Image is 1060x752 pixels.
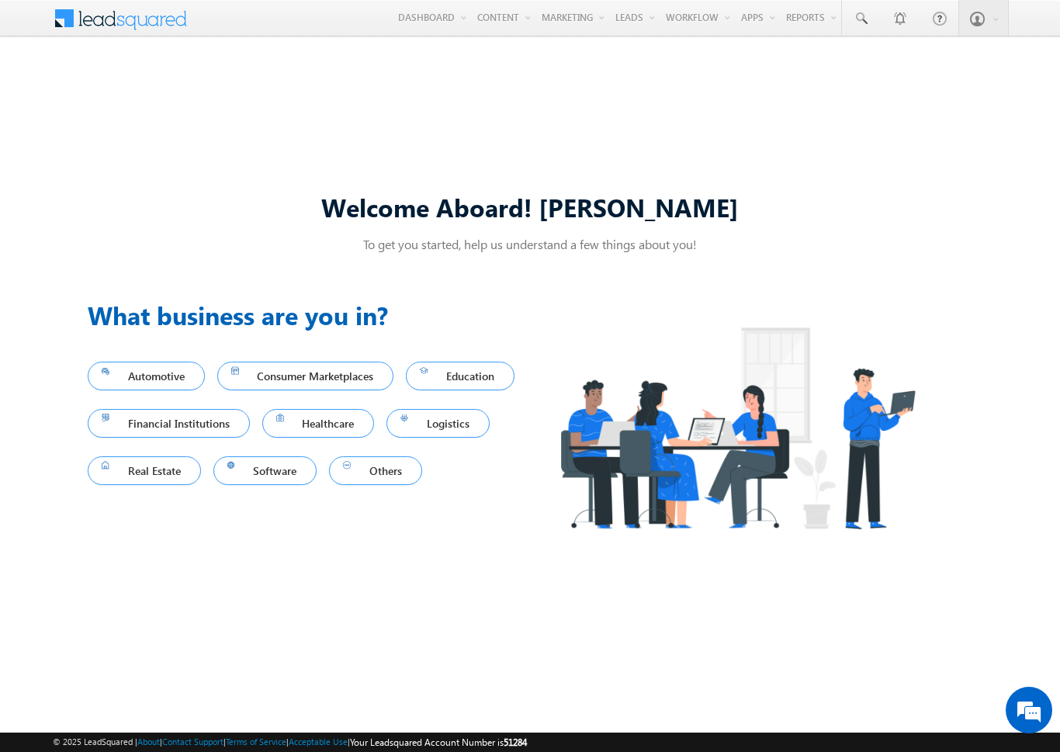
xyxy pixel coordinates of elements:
[400,413,476,434] span: Logistics
[343,460,408,481] span: Others
[226,736,286,747] a: Terms of Service
[289,736,348,747] a: Acceptable Use
[102,460,187,481] span: Real Estate
[231,366,380,386] span: Consumer Marketplaces
[227,460,303,481] span: Software
[162,736,223,747] a: Contact Support
[420,366,501,386] span: Education
[88,296,530,334] h3: What business are you in?
[53,735,527,750] span: © 2025 LeadSquared | | | | |
[350,736,527,748] span: Your Leadsquared Account Number is
[88,236,972,252] p: To get you started, help us understand a few things about you!
[276,413,361,434] span: Healthcare
[504,736,527,748] span: 51284
[102,366,191,386] span: Automotive
[102,413,236,434] span: Financial Institutions
[530,296,944,560] img: Industry.png
[137,736,160,747] a: About
[88,190,972,224] div: Welcome Aboard! [PERSON_NAME]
